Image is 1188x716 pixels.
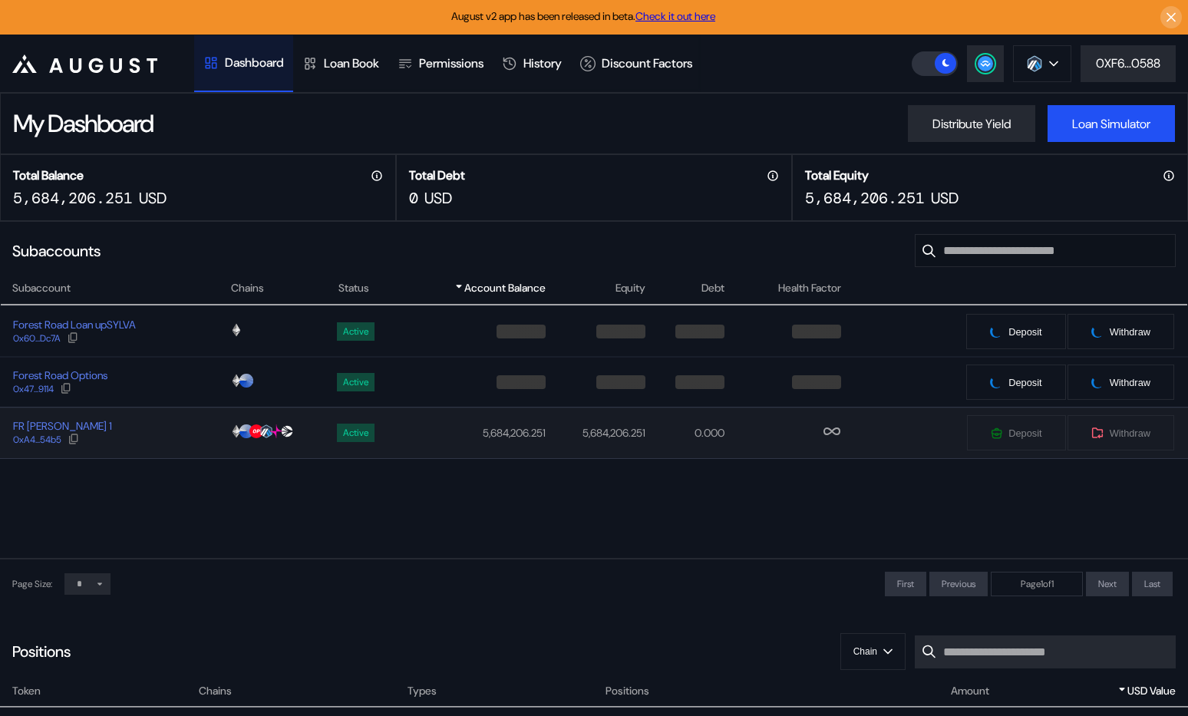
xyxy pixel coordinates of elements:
span: Withdraw [1110,377,1150,388]
span: Deposit [1008,377,1041,388]
div: 0xA4...54b5 [13,434,61,445]
div: Forest Road Options [13,368,107,382]
span: Last [1144,578,1160,590]
button: pendingWithdraw [1067,313,1175,350]
div: USD [139,188,167,208]
td: 5,684,206.251 [546,407,646,458]
img: pending [1088,374,1105,391]
img: chain logo [229,424,243,438]
img: chain logo [239,374,253,388]
button: Loan Simulator [1048,105,1175,142]
span: Deposit [1008,326,1041,338]
div: 5,684,206.251 [13,188,133,208]
div: FR [PERSON_NAME] 1 [13,419,112,433]
span: Deposit [1008,427,1041,439]
img: chain logo [259,424,273,438]
span: Account Balance [464,280,546,296]
div: Active [343,326,368,337]
button: pendingDeposit [965,313,1066,350]
div: Dashboard [225,54,284,71]
a: Dashboard [194,35,293,92]
span: August v2 app has been released in beta. [451,9,715,23]
span: First [897,578,914,590]
div: USD [424,188,452,208]
div: Distribute Yield [932,116,1011,132]
div: Active [343,377,368,388]
span: Chains [199,683,232,699]
td: 0.000 [646,407,724,458]
span: USD Value [1127,683,1176,699]
button: pendingDeposit [965,364,1066,401]
img: pending [988,323,1005,340]
span: Withdraw [1110,326,1150,338]
button: First [885,572,926,596]
span: Next [1098,578,1117,590]
img: pending [1088,323,1105,340]
div: 0x47...9114 [13,384,54,394]
img: chain logo [229,374,243,388]
button: Deposit [966,414,1066,451]
a: Permissions [388,35,493,92]
div: 5,684,206.251 [805,188,925,208]
span: Health Factor [778,280,841,296]
div: 0XF6...0588 [1096,55,1160,71]
h2: Total Equity [805,167,869,183]
div: 0 [409,188,418,208]
div: Active [343,427,368,438]
button: Distribute Yield [908,105,1035,142]
img: chain logo [1026,55,1043,72]
img: chain logo [280,424,294,438]
a: Check it out here [635,9,715,23]
div: Page Size: [12,578,52,590]
div: History [523,55,562,71]
button: Next [1086,572,1129,596]
span: Chains [231,280,264,296]
img: chain logo [269,424,283,438]
div: Permissions [419,55,483,71]
img: chain logo [229,323,243,337]
div: Forest Road Loan upSYLVA [13,318,136,332]
td: 5,684,206.251 [401,407,546,458]
div: Subaccounts [12,241,101,261]
button: Withdraw [1067,414,1175,451]
button: 0XF6...0588 [1081,45,1176,82]
span: Debt [701,280,724,296]
span: Types [408,683,437,699]
div: Discount Factors [602,55,692,71]
button: Previous [929,572,988,596]
div: My Dashboard [13,107,153,140]
span: Withdraw [1110,427,1150,439]
a: Discount Factors [571,35,701,92]
button: chain logo [1013,45,1071,82]
div: Loan Simulator [1072,116,1150,132]
button: pendingWithdraw [1067,364,1175,401]
a: History [493,35,571,92]
div: 0x60...Dc7A [13,333,61,344]
img: pending [988,374,1005,391]
a: Loan Book [293,35,388,92]
img: chain logo [249,424,263,438]
span: Chain [853,646,877,657]
button: Last [1132,572,1173,596]
span: Subaccount [12,280,71,296]
img: chain logo [239,424,253,438]
h2: Total Debt [409,167,465,183]
span: Equity [615,280,645,296]
button: Chain [840,633,906,670]
span: Previous [942,578,975,590]
h2: Total Balance [13,167,84,183]
div: Loan Book [324,55,379,71]
span: Page 1 of 1 [1021,578,1054,590]
span: Token [12,683,41,699]
div: USD [931,188,959,208]
span: Amount [951,683,989,699]
span: Status [338,280,369,296]
span: Positions [606,683,649,699]
div: Positions [12,642,71,662]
